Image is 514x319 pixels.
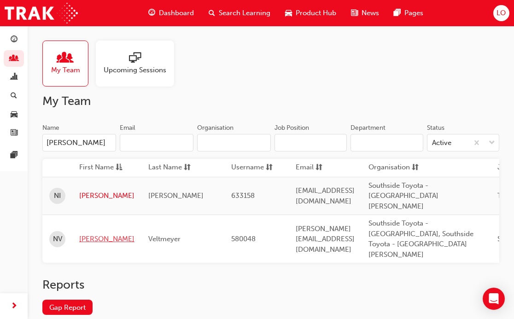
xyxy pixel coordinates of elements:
span: sorting-icon [315,162,322,174]
span: guage-icon [148,7,155,19]
a: My Team [42,41,96,87]
span: Search Learning [219,8,270,18]
a: [PERSON_NAME] [79,191,134,201]
span: people-icon [11,55,18,63]
div: Job Position [275,123,309,133]
div: Active [432,138,451,148]
span: Last Name [148,162,182,174]
span: Pages [404,8,423,18]
span: pages-icon [11,151,18,160]
span: sorting-icon [412,162,419,174]
span: Email [296,162,314,174]
img: Trak [5,3,78,23]
input: Department [350,134,423,151]
span: First Name [79,162,114,174]
button: Usernamesorting-icon [231,162,282,174]
span: Dashboard [159,8,194,18]
input: Name [42,134,116,151]
h2: My Team [42,94,499,109]
button: Emailsorting-icon [296,162,346,174]
button: First Nameasc-icon [79,162,130,174]
span: next-icon [11,301,18,312]
button: Last Namesorting-icon [148,162,199,174]
span: search-icon [209,7,215,19]
div: Name [42,123,59,133]
span: [EMAIL_ADDRESS][DOMAIN_NAME] [296,186,355,205]
span: sorting-icon [184,162,191,174]
span: Southside Toyota - [GEOGRAPHIC_DATA][PERSON_NAME] [368,181,438,210]
span: LO [496,8,506,18]
span: [PERSON_NAME] [148,191,204,200]
span: Organisation [368,162,410,174]
span: sorting-icon [266,162,273,174]
button: LO [493,5,509,21]
span: Veltmeyer [148,235,181,243]
span: Username [231,162,264,174]
a: car-iconProduct Hub [278,4,344,23]
a: news-iconNews [344,4,386,23]
div: Organisation [197,123,234,133]
span: NV [53,234,62,244]
span: News [362,8,379,18]
span: car-icon [11,110,18,119]
span: Product Hub [296,8,336,18]
input: Job Position [275,134,347,151]
span: news-icon [351,7,358,19]
span: search-icon [11,92,17,100]
div: Department [350,123,385,133]
a: Gap Report [42,300,93,315]
span: sessionType_ONLINE_URL-icon [129,52,141,65]
a: [PERSON_NAME] [79,234,134,244]
div: Email [120,123,135,133]
span: news-icon [11,129,18,138]
a: search-iconSearch Learning [201,4,278,23]
span: pages-icon [394,7,401,19]
span: chart-icon [11,73,18,81]
input: Organisation [197,134,271,151]
a: pages-iconPages [386,4,431,23]
a: guage-iconDashboard [141,4,201,23]
span: 580048 [231,235,256,243]
span: down-icon [489,137,495,149]
span: asc-icon [116,162,123,174]
div: Status [427,123,444,133]
span: Upcoming Sessions [104,65,166,75]
span: Southside Toyota - [GEOGRAPHIC_DATA], Southside Toyota - [GEOGRAPHIC_DATA][PERSON_NAME] [368,219,473,259]
span: guage-icon [11,36,18,44]
span: NI [54,191,61,201]
div: Open Intercom Messenger [483,288,505,310]
span: people-icon [59,52,71,65]
input: Email [120,134,193,151]
span: 633158 [231,191,255,200]
h2: Reports [42,278,499,292]
a: Upcoming Sessions [96,41,181,87]
span: My Team [51,65,80,75]
span: car-icon [285,7,292,19]
span: [PERSON_NAME][EMAIL_ADDRESS][DOMAIN_NAME] [296,225,355,254]
button: Organisationsorting-icon [368,162,419,174]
